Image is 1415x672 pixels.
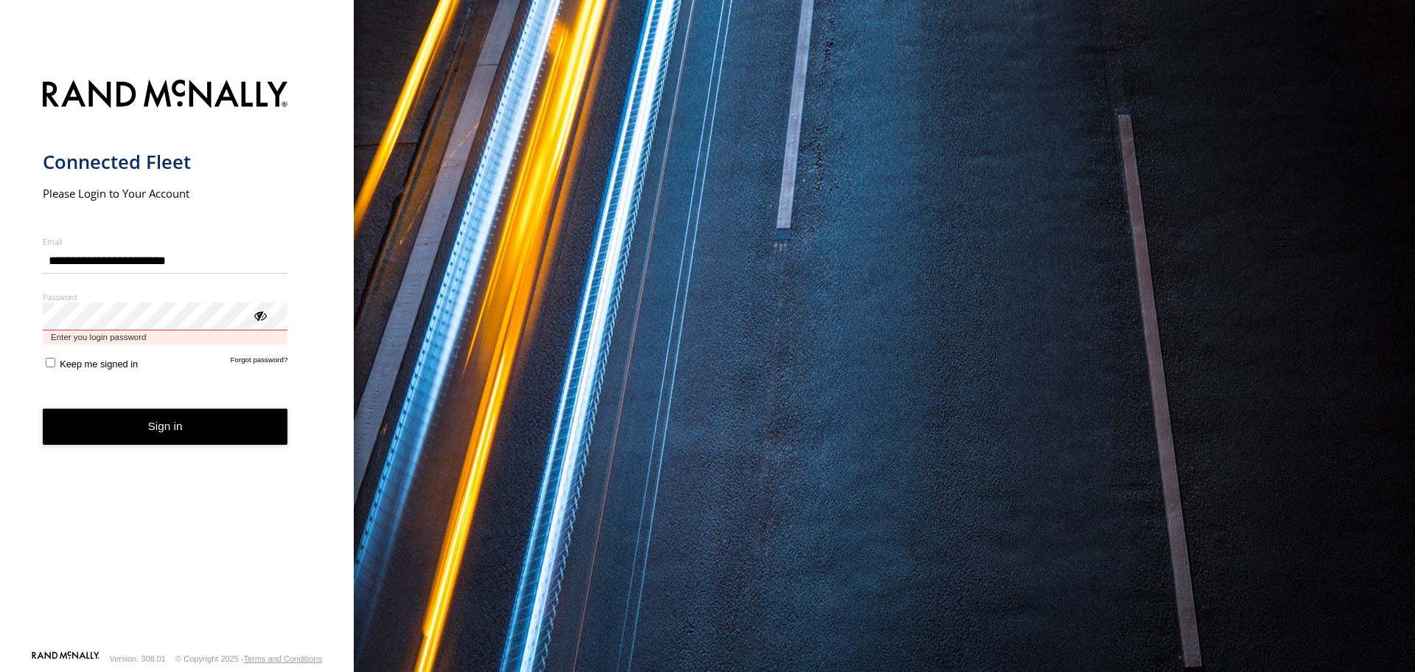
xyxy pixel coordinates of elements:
label: Email [43,236,288,247]
span: Keep me signed in [60,358,138,370]
label: Password [43,291,288,302]
input: Keep me signed in [46,358,55,367]
form: main [43,71,312,650]
img: Rand McNally [43,77,288,114]
div: © Copyright 2025 - [175,654,322,663]
a: Visit our Website [32,651,99,666]
div: Version: 308.01 [110,654,166,663]
span: Enter you login password [43,330,288,344]
div: ViewPassword [252,308,267,322]
button: Sign in [43,409,288,445]
a: Terms and Conditions [244,654,322,663]
h2: Please Login to Your Account [43,186,288,201]
a: Forgot password? [231,356,288,370]
h1: Connected Fleet [43,150,288,174]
